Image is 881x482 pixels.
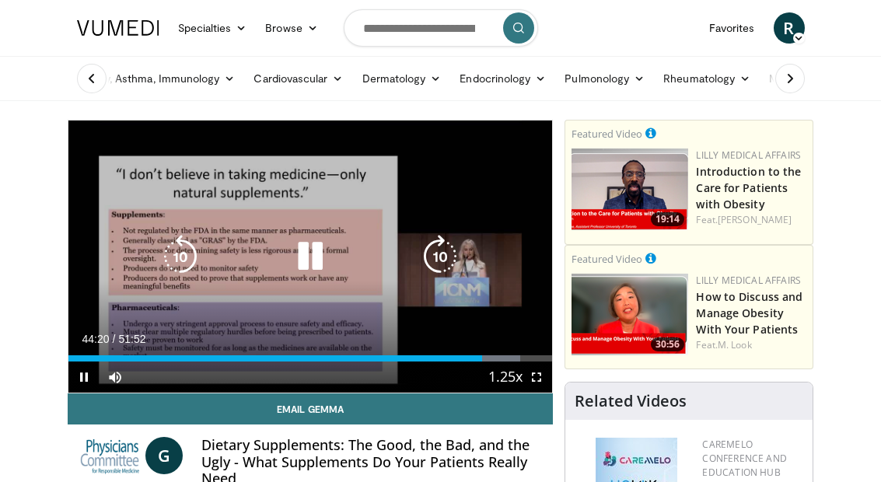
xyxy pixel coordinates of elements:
a: Browse [256,12,327,44]
img: acc2e291-ced4-4dd5-b17b-d06994da28f3.png.150x105_q85_crop-smart_upscale.png [572,148,688,230]
span: 44:20 [82,333,110,345]
button: Playback Rate [490,361,521,393]
img: Physicians Committee for Responsible Medicine [80,437,139,474]
button: Mute [100,361,131,393]
small: Featured Video [572,127,642,141]
a: [PERSON_NAME] [718,213,792,226]
a: Rheumatology [654,63,760,94]
a: Dermatology [353,63,451,94]
a: Lilly Medical Affairs [696,274,801,287]
a: 30:56 [572,274,688,355]
video-js: Video Player [68,120,553,393]
small: Featured Video [572,252,642,266]
span: 30:56 [651,337,684,351]
a: Specialties [169,12,257,44]
a: Lilly Medical Affairs [696,148,801,162]
div: Feat. [696,213,806,227]
button: Pause [68,361,100,393]
h4: Related Videos [575,392,687,410]
img: c98a6a29-1ea0-4bd5-8cf5-4d1e188984a7.png.150x105_q85_crop-smart_upscale.png [572,274,688,355]
span: 19:14 [651,212,684,226]
div: Feat. [696,338,806,352]
a: Endocrinology [450,63,555,94]
a: Allergy, Asthma, Immunology [68,63,245,94]
a: Favorites [700,12,764,44]
a: Introduction to the Care for Patients with Obesity [696,164,801,211]
a: CaReMeLO Conference and Education Hub [702,438,786,479]
a: Email Gemma [68,393,554,424]
a: Pulmonology [555,63,654,94]
a: G [145,437,183,474]
a: M. Look [718,338,752,351]
a: Cardiovascular [244,63,352,94]
a: R [774,12,805,44]
button: Fullscreen [521,361,552,393]
a: How to Discuss and Manage Obesity With Your Patients [696,289,802,337]
div: Progress Bar [68,355,553,361]
span: / [113,333,116,345]
img: VuMedi Logo [77,20,159,36]
a: 19:14 [572,148,688,230]
span: 51:52 [118,333,145,345]
input: Search topics, interventions [344,9,538,47]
